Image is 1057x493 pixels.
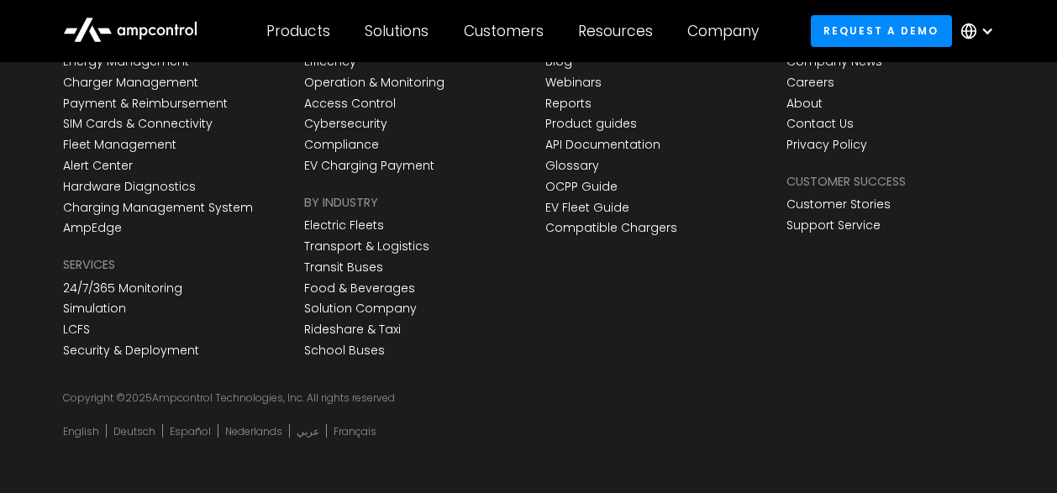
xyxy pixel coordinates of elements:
[63,255,115,274] div: SERVICES
[63,323,90,337] a: LCFS
[63,55,189,69] a: Energy Management
[304,117,387,131] a: Cybersecurity
[464,22,544,40] div: Customers
[170,425,211,438] a: Español
[113,425,155,438] a: Deutsch
[63,391,993,405] div: Copyright © Ampcontrol Technologies, Inc. All rights reserved
[304,239,429,254] a: Transport & Logistics
[63,180,196,194] a: Hardware Diagnostics
[297,425,319,438] a: عربي
[687,22,759,40] div: Company
[63,117,213,131] a: SIM Cards & Connectivity
[786,97,823,111] a: About
[63,138,176,152] a: Fleet Management
[63,281,182,296] a: 24/7/365 Monitoring
[786,117,854,131] a: Contact Us
[63,97,228,111] a: Payment & Reimbursement
[304,281,415,296] a: Food & Beverages
[545,76,602,90] a: Webinars
[786,197,891,212] a: Customer Stories
[545,97,592,111] a: Reports
[811,15,952,46] a: Request a demo
[63,344,199,358] a: Security & Deployment
[545,180,618,194] a: OCPP Guide
[63,159,133,173] a: Alert Center
[63,302,126,316] a: Simulation
[786,172,906,191] div: Customer success
[304,344,385,358] a: School Buses
[334,425,376,438] a: Français
[304,55,356,69] a: Efficency
[266,22,330,40] div: Products
[786,55,882,69] a: Company News
[786,138,867,152] a: Privacy Policy
[304,323,401,337] a: Rideshare & Taxi
[63,425,99,438] a: English
[304,193,378,212] div: BY INDUSTRY
[578,22,653,40] div: Resources
[786,76,834,90] a: Careers
[365,22,429,40] div: Solutions
[125,391,152,405] span: 2025
[545,159,599,173] a: Glossary
[545,117,637,131] a: Product guides
[63,221,122,235] a: AmpEdge
[304,302,417,316] a: Solution Company
[545,138,660,152] a: API Documentation
[545,201,629,215] a: EV Fleet Guide
[225,425,282,438] a: Nederlands
[63,76,198,90] a: Charger Management
[545,55,572,69] a: Blog
[63,201,253,215] a: Charging Management System
[304,76,444,90] a: Operation & Monitoring
[786,218,881,233] a: Support Service
[304,138,379,152] a: Compliance
[304,97,396,111] a: Access Control
[304,260,383,275] a: Transit Buses
[304,159,434,173] a: EV Charging Payment
[304,218,384,233] a: Electric Fleets
[545,221,677,235] a: Compatible Chargers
